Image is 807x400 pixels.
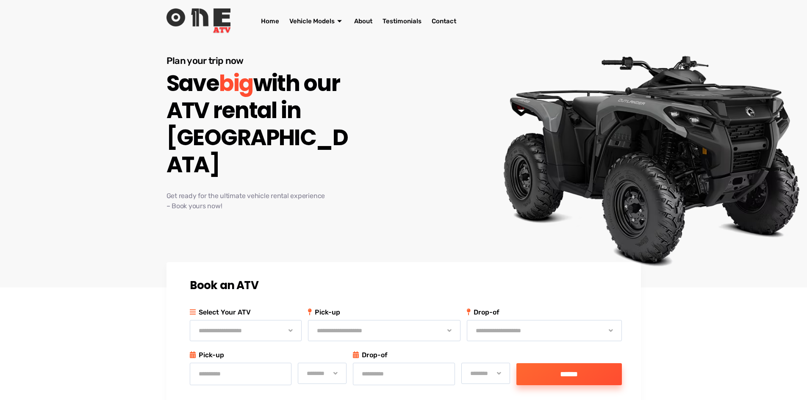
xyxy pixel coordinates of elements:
[166,70,361,178] h2: Save with our ATV rental in [GEOGRAPHIC_DATA]
[166,191,361,211] p: Get ready for the ultimate vehicle rental experience – Book yours now!
[284,4,349,38] a: Vehicle Models
[467,307,622,318] span: Drop-of
[219,70,253,97] span: big
[308,307,461,318] span: Pick-up
[190,350,347,361] p: Pick-up
[349,4,377,38] a: About
[190,279,622,292] h2: Book an ATV
[377,4,427,38] a: Testimonials
[427,4,461,38] a: Contact
[353,350,510,361] p: Drop-of
[166,55,361,66] h3: Plan your trip now
[256,4,284,38] a: Home
[190,307,302,318] p: Select Your ATV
